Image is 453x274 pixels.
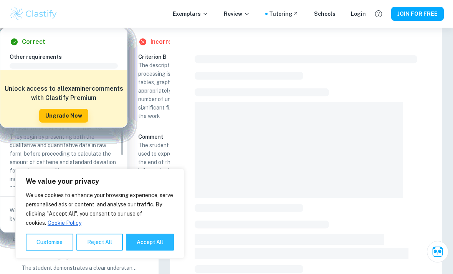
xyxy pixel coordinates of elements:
h6: Unlock access to all examiner comments with Clastify Premium [4,84,123,103]
p: The student's approach to measuring caffeine content in different tea brands appears to be well-s... [10,107,118,234]
a: Cookie Policy [47,219,82,226]
p: The student demonstrates a clear understanding of the independent and dependent variables in the ... [21,264,137,272]
p: We use cookies to enhance your browsing experience, serve personalised ads or content, and analys... [26,191,174,228]
h6: Criterion B [138,53,253,61]
h5: Examiner's summary [12,233,146,244]
a: Schools [314,10,336,18]
button: Ask Clai [427,241,448,262]
a: Login [351,10,366,18]
button: Upgrade Now [39,109,88,123]
p: Review [224,10,250,18]
a: Tutoring [269,10,299,18]
button: Reject All [76,234,123,251]
button: JOIN FOR FREE [391,7,444,21]
h6: Correct [22,37,45,46]
p: The student should have included the unit used to express the mass of caffeine at the end of the ... [138,141,246,183]
button: Accept All [126,234,174,251]
p: Exemplars [173,10,208,18]
p: Written by [10,206,30,223]
img: Clastify logo [9,6,58,22]
p: The description of data recording and processing is detailed and precise i.e.all tables, graphs, ... [138,61,246,120]
h6: Other requirements [10,53,124,61]
button: Customise [26,234,73,251]
button: Help and Feedback [372,7,385,20]
div: We value your privacy [15,169,184,259]
h6: Comment [138,133,246,141]
h6: Incorrect [150,37,178,46]
p: We value your privacy [26,177,174,186]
